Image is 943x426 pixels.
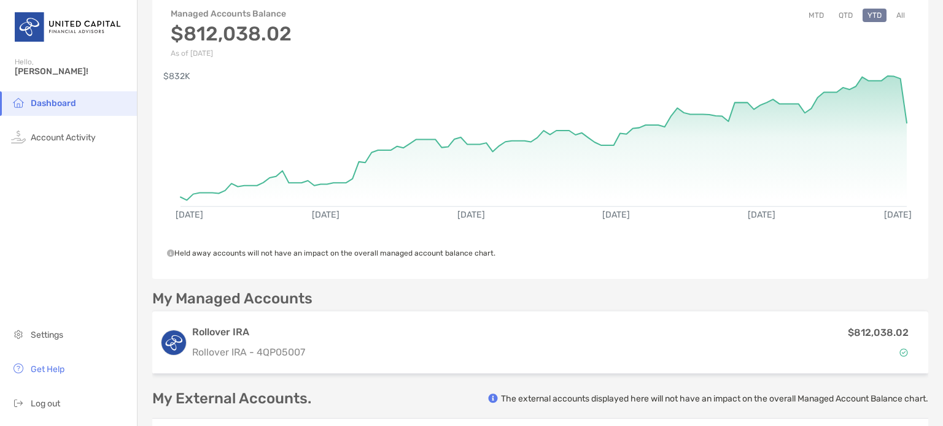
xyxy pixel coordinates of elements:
button: QTD [834,9,858,22]
p: As of [DATE] [171,49,292,58]
text: [DATE] [884,210,912,220]
p: My Managed Accounts [152,291,312,306]
img: logo account [161,330,186,355]
span: Dashboard [31,98,76,108]
text: [DATE] [748,210,775,220]
p: $812,038.02 [848,325,909,340]
img: activity icon [11,129,26,144]
img: household icon [11,95,26,110]
h4: Managed Accounts Balance [171,9,292,19]
span: Held away accounts will not have an impact on the overall managed account balance chart. [167,249,495,257]
span: Account Activity [31,132,96,143]
button: YTD [863,9,887,22]
img: info [488,394,498,403]
text: [DATE] [176,210,203,220]
p: My External Accounts. [152,391,311,406]
img: settings icon [11,327,26,341]
button: MTD [804,9,829,22]
img: Account Status icon [899,348,908,357]
span: Log out [31,398,60,409]
text: [DATE] [457,210,485,220]
span: Settings [31,330,63,340]
span: Get Help [31,364,64,375]
text: $832K [163,71,190,82]
button: All [891,9,910,22]
img: get-help icon [11,361,26,376]
h3: Rollover IRA [192,325,678,340]
img: logout icon [11,395,26,410]
span: [PERSON_NAME]! [15,66,130,77]
h3: $812,038.02 [171,22,292,45]
img: United Capital Logo [15,5,122,49]
text: [DATE] [602,210,630,220]
p: The external accounts displayed here will not have an impact on the overall Managed Account Balan... [501,393,928,405]
text: [DATE] [312,210,340,220]
p: Rollover IRA - 4QP05007 [192,344,678,360]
